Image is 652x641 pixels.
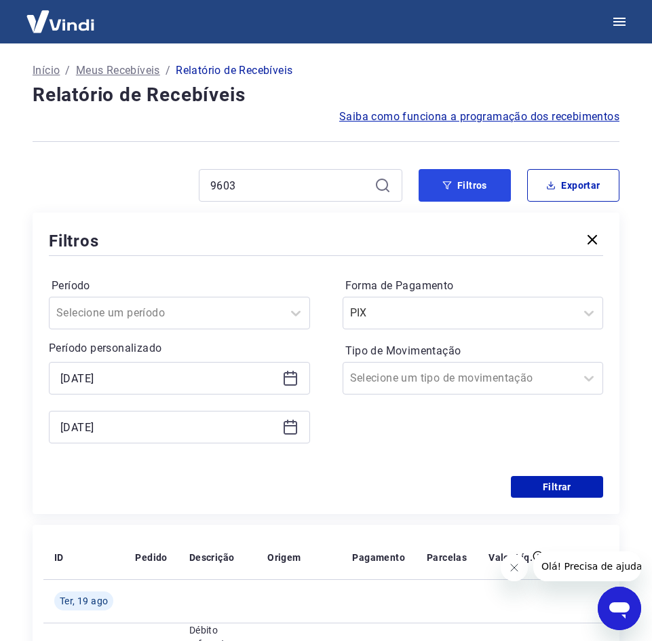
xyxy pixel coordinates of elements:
[565,551,598,564] p: Tarifas
[598,587,641,630] iframe: Botão para abrir a janela de mensagens
[60,594,108,608] span: Ter, 19 ago
[166,62,170,79] p: /
[49,340,310,356] p: Período personalizado
[210,175,369,196] input: Busque pelo número do pedido
[16,1,104,42] img: Vindi
[352,551,405,564] p: Pagamento
[176,62,292,79] p: Relatório de Recebíveis
[60,368,277,388] input: Data inicial
[189,551,235,564] p: Descrição
[54,551,64,564] p: ID
[511,476,603,498] button: Filtrar
[8,10,114,20] span: Olá! Precisa de ajuda?
[76,62,160,79] a: Meus Recebíveis
[419,169,511,202] button: Filtros
[345,343,601,359] label: Tipo de Movimentação
[135,551,167,564] p: Pedido
[533,551,641,581] iframe: Mensagem da empresa
[527,169,619,202] button: Exportar
[501,554,528,581] iframe: Fechar mensagem
[33,62,60,79] a: Início
[65,62,70,79] p: /
[427,551,467,564] p: Parcelas
[339,109,619,125] a: Saiba como funciona a programação dos recebimentos
[49,230,99,252] h5: Filtros
[52,278,307,294] label: Período
[33,81,619,109] h4: Relatório de Recebíveis
[267,551,301,564] p: Origem
[488,551,533,564] p: Valor Líq.
[345,278,601,294] label: Forma de Pagamento
[60,417,277,437] input: Data final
